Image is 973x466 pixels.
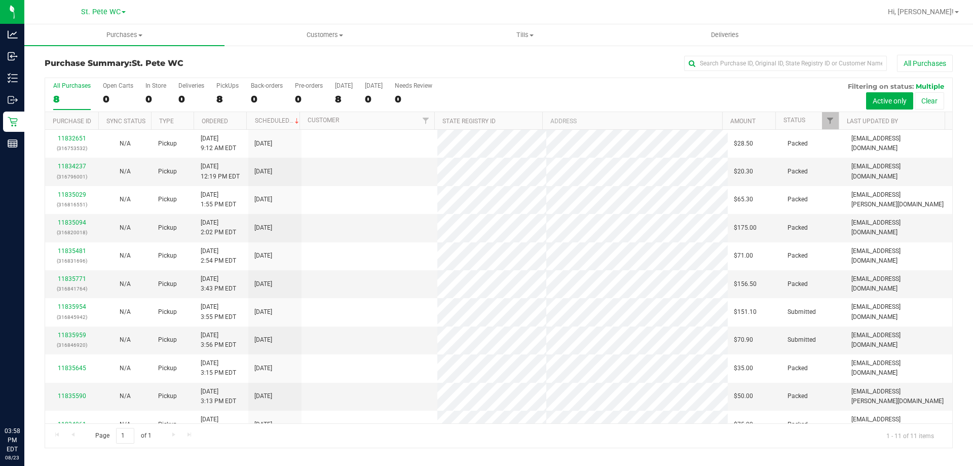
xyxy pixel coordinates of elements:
[58,303,86,310] a: 11835954
[201,302,236,321] span: [DATE] 3:55 PM EDT
[8,117,18,127] inline-svg: Retail
[120,420,131,429] button: N/A
[201,415,236,434] span: [DATE] 1:56 PM EDT
[216,82,239,89] div: PickUps
[145,82,166,89] div: In Store
[254,335,272,345] span: [DATE]
[734,307,757,317] span: $151.10
[5,426,20,454] p: 03:58 PM EDT
[788,167,808,176] span: Packed
[120,196,131,203] span: Not Applicable
[335,82,353,89] div: [DATE]
[158,167,177,176] span: Pickup
[53,93,91,105] div: 8
[201,162,240,181] span: [DATE] 12:19 PM EDT
[395,93,432,105] div: 0
[120,140,131,147] span: Not Applicable
[254,307,272,317] span: [DATE]
[120,421,131,428] span: Not Applicable
[120,308,131,315] span: Not Applicable
[120,391,131,401] button: N/A
[58,191,86,198] a: 11835029
[851,359,946,378] span: [EMAIL_ADDRESS][DOMAIN_NAME]
[24,24,224,46] a: Purchases
[734,335,753,345] span: $70.90
[254,167,272,176] span: [DATE]
[201,274,236,294] span: [DATE] 3:43 PM EDT
[851,415,946,434] span: [EMAIL_ADDRESS][PERSON_NAME][DOMAIN_NAME]
[58,421,86,428] a: 11834961
[8,138,18,149] inline-svg: Reports
[866,92,913,110] button: Active only
[425,24,625,46] a: Tills
[120,251,131,261] button: N/A
[254,279,272,289] span: [DATE]
[120,280,131,288] span: Not Applicable
[51,312,92,322] p: (316845942)
[159,118,174,125] a: Type
[51,228,92,237] p: (316820018)
[878,428,942,443] span: 1 - 11 of 11 items
[851,162,946,181] span: [EMAIL_ADDRESS][DOMAIN_NAME]
[158,307,177,317] span: Pickup
[8,73,18,83] inline-svg: Inventory
[58,219,86,226] a: 11835094
[542,112,722,130] th: Address
[120,364,131,373] button: N/A
[58,247,86,255] a: 11835481
[58,365,86,372] a: 11835645
[395,82,432,89] div: Needs Review
[851,246,946,266] span: [EMAIL_ADDRESS][DOMAIN_NAME]
[158,195,177,204] span: Pickup
[295,93,323,105] div: 0
[916,82,944,90] span: Multiple
[201,218,236,237] span: [DATE] 2:02 PM EDT
[254,364,272,373] span: [DATE]
[145,93,166,105] div: 0
[8,29,18,40] inline-svg: Analytics
[158,279,177,289] span: Pickup
[201,331,236,350] span: [DATE] 3:56 PM EDT
[897,55,953,72] button: All Purchases
[734,139,753,149] span: $28.50
[201,190,236,209] span: [DATE] 1:55 PM EDT
[45,59,347,68] h3: Purchase Summary:
[734,195,753,204] span: $65.30
[851,274,946,294] span: [EMAIL_ADDRESS][DOMAIN_NAME]
[684,56,887,71] input: Search Purchase ID, Original ID, State Registry ID or Customer Name...
[734,364,753,373] span: $35.00
[851,134,946,153] span: [EMAIL_ADDRESS][DOMAIN_NAME]
[120,223,131,233] button: N/A
[120,392,131,400] span: Not Applicable
[255,117,301,124] a: Scheduled
[365,82,383,89] div: [DATE]
[8,51,18,61] inline-svg: Inbound
[120,168,131,175] span: Not Applicable
[53,118,91,125] a: Purchase ID
[851,190,946,209] span: [EMAIL_ADDRESS][PERSON_NAME][DOMAIN_NAME]
[24,30,224,40] span: Purchases
[734,167,753,176] span: $20.30
[734,391,753,401] span: $50.00
[58,332,86,339] a: 11835959
[51,256,92,266] p: (316831696)
[120,365,131,372] span: Not Applicable
[132,58,183,68] span: St. Pete WC
[851,218,946,237] span: [EMAIL_ADDRESS][DOMAIN_NAME]
[254,420,272,429] span: [DATE]
[783,117,805,124] a: Status
[295,82,323,89] div: Pre-orders
[848,82,914,90] span: Filtering on status:
[103,82,133,89] div: Open Carts
[225,30,424,40] span: Customers
[202,118,228,125] a: Ordered
[851,302,946,321] span: [EMAIL_ADDRESS][DOMAIN_NAME]
[5,454,20,461] p: 08/23
[734,223,757,233] span: $175.00
[254,223,272,233] span: [DATE]
[178,93,204,105] div: 0
[58,275,86,282] a: 11835771
[51,200,92,209] p: (316816551)
[116,428,134,444] input: 1
[254,391,272,401] span: [DATE]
